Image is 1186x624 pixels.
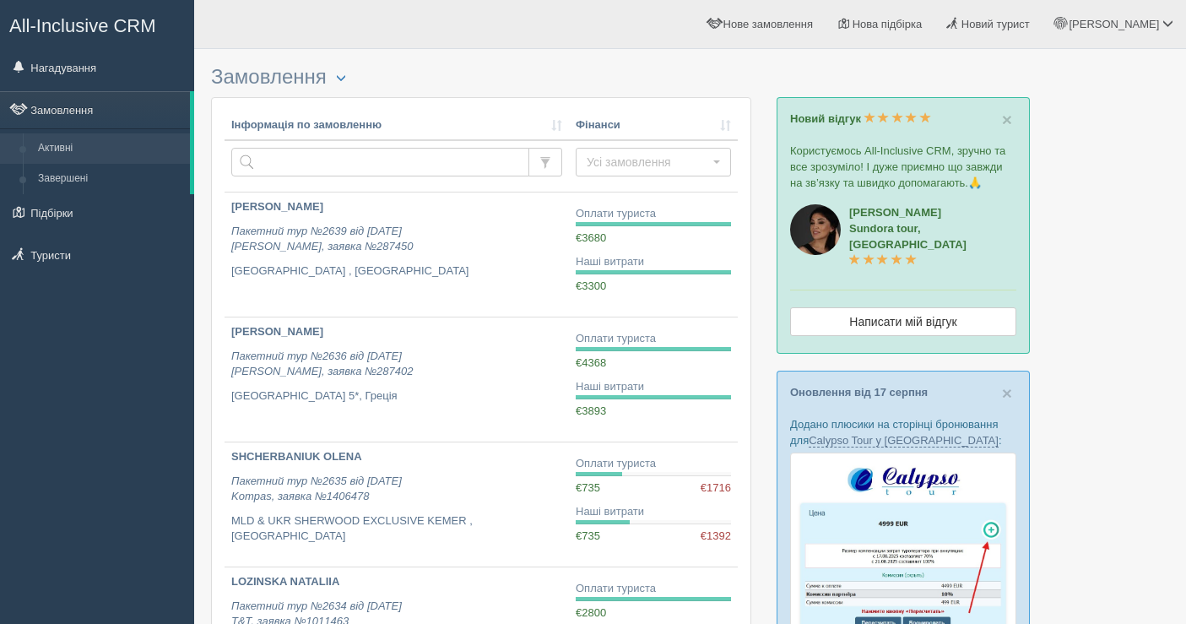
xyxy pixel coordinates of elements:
i: Пакетний тур №2639 від [DATE] [PERSON_NAME], заявка №287450 [231,225,413,253]
span: Новий турист [961,18,1030,30]
div: Оплати туриста [576,331,731,347]
span: Усі замовлення [587,154,709,171]
a: Активні [30,133,190,164]
a: Calypso Tour у [GEOGRAPHIC_DATA] [809,434,999,448]
b: [PERSON_NAME] [231,325,323,338]
span: €1716 [701,480,731,496]
a: Написати мій відгук [790,307,1016,336]
b: SHCHERBANIUK OLENA [231,450,362,463]
p: Користуємось All-Inclusive CRM, зручно та все зрозуміло! І дуже приємно що завжди на зв’язку та ш... [790,143,1016,191]
span: €735 [576,481,600,494]
p: MLD & UKR SHERWOOD EXCLUSIVE KEMER , [GEOGRAPHIC_DATA] [231,513,562,545]
h3: Замовлення [211,66,751,89]
span: × [1002,383,1012,403]
i: Пакетний тур №2635 від [DATE] Kompas, заявка №1406478 [231,475,402,503]
a: Інформація по замовленню [231,117,562,133]
span: [PERSON_NAME] [1069,18,1159,30]
a: [PERSON_NAME] Пакетний тур №2639 від [DATE][PERSON_NAME], заявка №287450 [GEOGRAPHIC_DATA] , [GEO... [225,193,569,317]
span: €4368 [576,356,606,369]
i: Пакетний тур №2636 від [DATE] [PERSON_NAME], заявка №287402 [231,350,413,378]
p: Додано плюсики на сторінці бронювання для : [790,416,1016,448]
a: Оновлення від 17 серпня [790,386,928,399]
button: Close [1002,384,1012,402]
span: €3300 [576,279,606,292]
span: €3680 [576,231,606,244]
span: Нова підбірка [853,18,923,30]
a: All-Inclusive CRM [1,1,193,47]
a: [PERSON_NAME]Sundora tour, [GEOGRAPHIC_DATA] [849,206,967,267]
a: [PERSON_NAME] Пакетний тур №2636 від [DATE][PERSON_NAME], заявка №287402 [GEOGRAPHIC_DATA] 5*, Гр... [225,317,569,442]
span: €3893 [576,404,606,417]
span: €1392 [701,529,731,545]
div: Наші витрати [576,379,731,395]
button: Close [1002,111,1012,128]
div: Оплати туриста [576,456,731,472]
div: Наші витрати [576,504,731,520]
span: × [1002,110,1012,129]
a: SHCHERBANIUK OLENA Пакетний тур №2635 від [DATE]Kompas, заявка №1406478 MLD & UKR SHERWOOD EXCLUS... [225,442,569,567]
span: Нове замовлення [723,18,813,30]
b: LOZINSKA NATALIIA [231,575,339,588]
p: [GEOGRAPHIC_DATA] , [GEOGRAPHIC_DATA] [231,263,562,279]
p: [GEOGRAPHIC_DATA] 5*, Греція [231,388,562,404]
b: [PERSON_NAME] [231,200,323,213]
span: €2800 [576,606,606,619]
a: Завершені [30,164,190,194]
div: Наші витрати [576,254,731,270]
span: All-Inclusive CRM [9,15,156,36]
a: Фінанси [576,117,731,133]
a: Новий відгук [790,112,931,125]
div: Оплати туриста [576,581,731,597]
input: Пошук за номером замовлення, ПІБ або паспортом туриста [231,148,529,176]
div: Оплати туриста [576,206,731,222]
span: €735 [576,529,600,542]
button: Усі замовлення [576,148,731,176]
